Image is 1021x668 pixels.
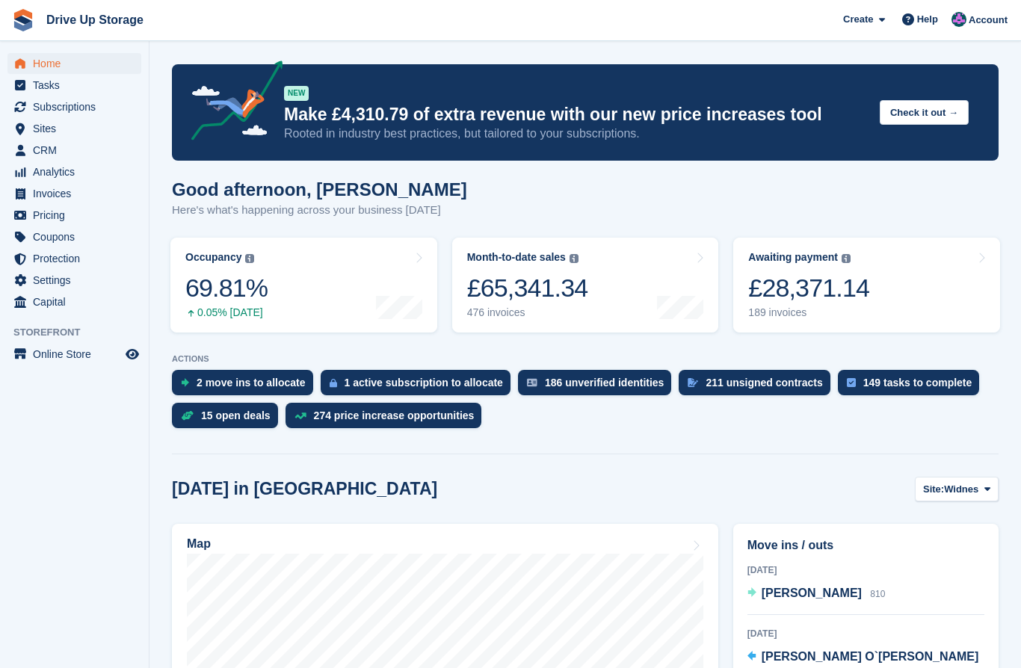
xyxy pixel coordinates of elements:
span: Widnes [944,482,978,497]
h2: [DATE] in [GEOGRAPHIC_DATA] [172,479,437,499]
p: Rooted in industry best practices, but tailored to your subscriptions. [284,126,868,142]
a: menu [7,183,141,204]
div: £28,371.14 [748,273,869,303]
a: 186 unverified identities [518,370,679,403]
div: 2 move ins to allocate [197,377,306,389]
div: 186 unverified identities [545,377,664,389]
a: Preview store [123,345,141,363]
span: Analytics [33,161,123,182]
span: 810 [870,589,885,599]
div: Occupancy [185,251,241,264]
span: Home [33,53,123,74]
span: Invoices [33,183,123,204]
img: icon-info-grey-7440780725fd019a000dd9b08b2336e03edf1995a4989e88bcd33f0948082b44.svg [245,254,254,263]
span: Sites [33,118,123,139]
a: menu [7,75,141,96]
div: 15 open deals [201,409,271,421]
div: [DATE] [747,627,984,640]
div: 211 unsigned contracts [706,377,822,389]
img: move_ins_to_allocate_icon-fdf77a2bb77ea45bf5b3d319d69a93e2d87916cf1d5bf7949dd705db3b84f3ca.svg [181,378,189,387]
div: 149 tasks to complete [863,377,972,389]
div: [DATE] [747,563,984,577]
img: Andy [951,12,966,27]
img: active_subscription_to_allocate_icon-d502201f5373d7db506a760aba3b589e785aa758c864c3986d89f69b8ff3... [330,378,337,388]
a: menu [7,291,141,312]
span: Capital [33,291,123,312]
div: 274 price increase opportunities [314,409,475,421]
a: menu [7,140,141,161]
a: menu [7,270,141,291]
span: Help [917,12,938,27]
div: Awaiting payment [748,251,838,264]
a: menu [7,53,141,74]
span: Tasks [33,75,123,96]
h2: Move ins / outs [747,536,984,554]
div: £65,341.34 [467,273,588,303]
h1: Good afternoon, [PERSON_NAME] [172,179,467,200]
a: 274 price increase opportunities [286,403,490,436]
a: 15 open deals [172,403,286,436]
img: icon-info-grey-7440780725fd019a000dd9b08b2336e03edf1995a4989e88bcd33f0948082b44.svg [570,254,579,263]
span: Account [969,13,1008,28]
span: Site: [923,482,944,497]
img: task-75834270c22a3079a89374b754ae025e5fb1db73e45f91037f5363f120a921f8.svg [847,378,856,387]
a: Drive Up Storage [40,7,149,32]
p: ACTIONS [172,354,999,364]
a: [PERSON_NAME] 810 [747,584,886,604]
img: deal-1b604bf984904fb50ccaf53a9ad4b4a5d6e5aea283cecdc64d6e3604feb123c2.svg [181,410,194,421]
a: 211 unsigned contracts [679,370,837,403]
div: 1 active subscription to allocate [345,377,503,389]
span: Storefront [13,325,149,340]
a: Awaiting payment £28,371.14 189 invoices [733,238,1000,333]
a: Occupancy 69.81% 0.05% [DATE] [170,238,437,333]
img: price-adjustments-announcement-icon-8257ccfd72463d97f412b2fc003d46551f7dbcb40ab6d574587a9cd5c0d94... [179,61,283,146]
img: price_increase_opportunities-93ffe204e8149a01c8c9dc8f82e8f89637d9d84a8eef4429ea346261dce0b2c0.svg [294,412,306,419]
span: Subscriptions [33,96,123,117]
button: Site: Widnes [915,477,999,501]
span: Online Store [33,344,123,365]
a: menu [7,118,141,139]
div: 189 invoices [748,306,869,319]
a: menu [7,96,141,117]
a: menu [7,205,141,226]
a: 2 move ins to allocate [172,370,321,403]
img: contract_signature_icon-13c848040528278c33f63329250d36e43548de30e8caae1d1a13099fd9432cc5.svg [688,378,698,387]
img: icon-info-grey-7440780725fd019a000dd9b08b2336e03edf1995a4989e88bcd33f0948082b44.svg [842,254,851,263]
div: 476 invoices [467,306,588,319]
span: Protection [33,248,123,269]
div: 0.05% [DATE] [185,306,268,319]
img: stora-icon-8386f47178a22dfd0bd8f6a31ec36ba5ce8667c1dd55bd0f319d3a0aa187defe.svg [12,9,34,31]
img: verify_identity-adf6edd0f0f0b5bbfe63781bf79b02c33cf7c696d77639b501bdc392416b5a36.svg [527,378,537,387]
a: menu [7,226,141,247]
p: Make £4,310.79 of extra revenue with our new price increases tool [284,104,868,126]
a: menu [7,161,141,182]
span: Coupons [33,226,123,247]
a: 149 tasks to complete [838,370,987,403]
div: NEW [284,86,309,101]
a: menu [7,344,141,365]
span: Settings [33,270,123,291]
span: Pricing [33,205,123,226]
p: Here's what's happening across your business [DATE] [172,202,467,219]
a: 1 active subscription to allocate [321,370,518,403]
span: [PERSON_NAME] O`[PERSON_NAME] [762,650,979,663]
div: Month-to-date sales [467,251,566,264]
div: 69.81% [185,273,268,303]
button: Check it out → [880,100,969,125]
span: CRM [33,140,123,161]
a: menu [7,248,141,269]
span: Create [843,12,873,27]
h2: Map [187,537,211,551]
a: Month-to-date sales £65,341.34 476 invoices [452,238,719,333]
span: [PERSON_NAME] [762,587,862,599]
